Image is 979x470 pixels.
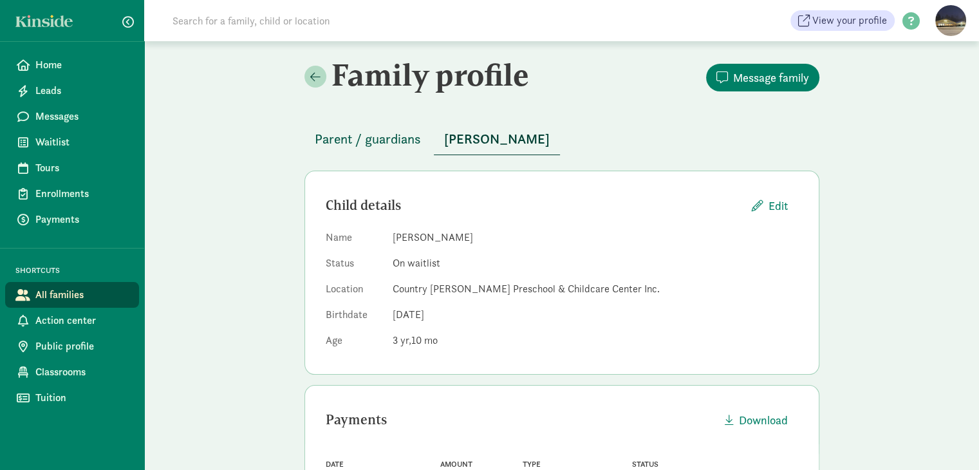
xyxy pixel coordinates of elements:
[35,57,129,73] span: Home
[706,64,819,91] button: Message family
[35,339,129,354] span: Public profile
[434,124,560,155] button: [PERSON_NAME]
[5,359,139,385] a: Classrooms
[393,230,798,245] dd: [PERSON_NAME]
[5,104,139,129] a: Messages
[35,313,129,328] span: Action center
[714,406,798,434] button: Download
[769,197,788,214] span: Edit
[444,129,550,149] span: [PERSON_NAME]
[434,132,560,147] a: [PERSON_NAME]
[5,385,139,411] a: Tuition
[326,409,714,430] div: Payments
[304,132,431,147] a: Parent / guardians
[35,212,129,227] span: Payments
[523,460,541,469] span: Type
[393,308,424,321] span: [DATE]
[915,408,979,470] iframe: Chat Widget
[5,207,139,232] a: Payments
[304,124,431,155] button: Parent / guardians
[5,334,139,359] a: Public profile
[739,411,788,429] span: Download
[35,83,129,99] span: Leads
[35,109,129,124] span: Messages
[5,78,139,104] a: Leads
[5,282,139,308] a: All families
[5,181,139,207] a: Enrollments
[326,230,382,250] dt: Name
[35,364,129,380] span: Classrooms
[326,195,741,216] div: Child details
[411,334,438,347] span: 10
[315,129,421,149] span: Parent / guardians
[35,287,129,303] span: All families
[5,308,139,334] a: Action center
[5,52,139,78] a: Home
[326,256,382,276] dt: Status
[393,334,411,347] span: 3
[304,57,559,93] h2: Family profile
[326,333,382,353] dt: Age
[812,13,887,28] span: View your profile
[326,460,344,469] span: Date
[326,307,382,328] dt: Birthdate
[393,256,798,271] dd: On waitlist
[35,390,129,406] span: Tuition
[733,69,809,86] span: Message family
[165,8,526,33] input: Search for a family, child or location
[326,281,382,302] dt: Location
[741,192,798,220] button: Edit
[5,129,139,155] a: Waitlist
[35,135,129,150] span: Waitlist
[35,160,129,176] span: Tours
[632,460,658,469] span: Status
[790,10,895,31] a: View your profile
[35,186,129,202] span: Enrollments
[440,460,472,469] span: Amount
[393,281,798,297] dd: Country [PERSON_NAME] Preschool & Childcare Center Inc.
[5,155,139,181] a: Tours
